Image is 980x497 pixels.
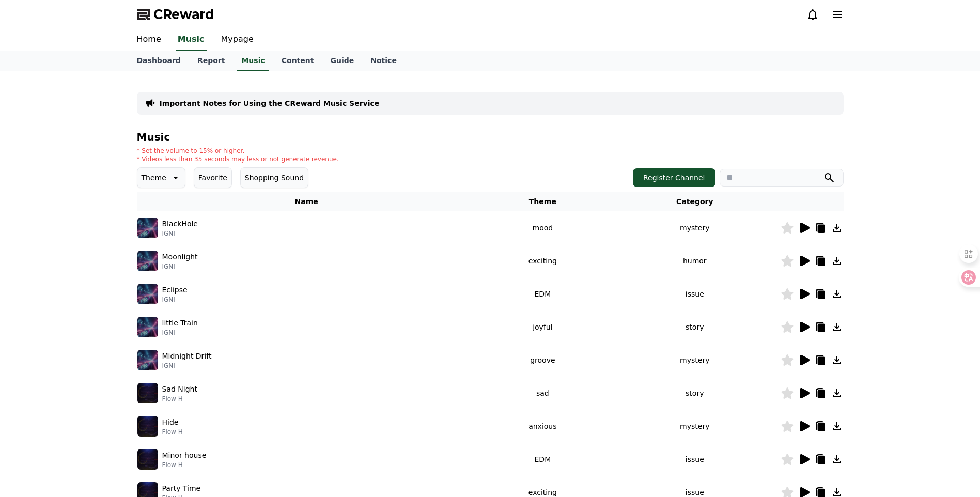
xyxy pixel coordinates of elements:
[609,410,780,443] td: mystery
[129,29,169,51] a: Home
[609,377,780,410] td: story
[476,443,609,476] td: EDM
[129,51,189,71] a: Dashboard
[137,147,339,155] p: * Set the volume to 15% or higher.
[213,29,262,51] a: Mypage
[137,284,158,304] img: music
[240,167,308,188] button: Shopping Sound
[137,416,158,437] img: music
[162,296,188,304] p: IGNI
[137,131,844,143] h4: Music
[137,317,158,337] img: music
[162,318,198,329] p: little Train
[162,219,198,229] p: BlackHole
[609,277,780,310] td: issue
[476,410,609,443] td: anxious
[162,395,197,403] p: Flow H
[476,244,609,277] td: exciting
[609,192,780,211] th: Category
[633,168,715,187] button: Register Channel
[162,285,188,296] p: Eclipse
[137,192,476,211] th: Name
[142,170,166,185] p: Theme
[476,192,609,211] th: Theme
[137,350,158,370] img: music
[273,51,322,71] a: Content
[137,251,158,271] img: music
[476,344,609,377] td: groove
[476,377,609,410] td: sad
[162,229,198,238] p: IGNI
[162,417,179,428] p: Hide
[476,211,609,244] td: mood
[162,450,207,461] p: Minor house
[162,351,212,362] p: Midnight Drift
[476,310,609,344] td: joyful
[153,6,214,23] span: CReward
[137,155,339,163] p: * Videos less than 35 seconds may less or not generate revenue.
[162,362,212,370] p: IGNI
[137,6,214,23] a: CReward
[162,329,198,337] p: IGNI
[609,211,780,244] td: mystery
[362,51,405,71] a: Notice
[137,167,185,188] button: Theme
[189,51,234,71] a: Report
[162,384,197,395] p: Sad Night
[162,461,207,469] p: Flow H
[137,218,158,238] img: music
[162,262,198,271] p: IGNI
[194,167,232,188] button: Favorite
[609,443,780,476] td: issue
[176,29,207,51] a: Music
[322,51,362,71] a: Guide
[137,383,158,403] img: music
[137,449,158,470] img: music
[162,428,183,436] p: Flow H
[609,310,780,344] td: story
[160,98,380,108] a: Important Notes for Using the CReward Music Service
[162,483,201,494] p: Party Time
[609,344,780,377] td: mystery
[609,244,780,277] td: humor
[162,252,198,262] p: Moonlight
[476,277,609,310] td: EDM
[237,51,269,71] a: Music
